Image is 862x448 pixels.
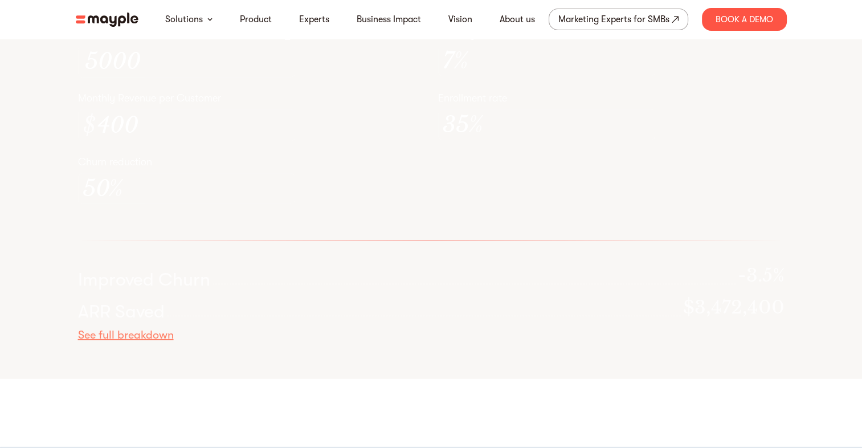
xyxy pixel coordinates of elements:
[76,13,138,27] img: mayple-logo
[500,13,535,26] a: About us
[78,91,424,105] p: Monthly Revenue per Customer
[448,13,472,26] a: Vision
[738,264,785,287] p: -
[357,13,421,26] a: Business Impact
[549,9,688,30] a: Marketing Experts for SMBs
[683,296,785,319] p: $3,472,400
[746,264,785,287] span: 3.5%
[78,268,210,291] div: Improved Churn
[165,13,203,26] a: Solutions
[78,328,785,343] div: See full breakdown
[558,11,669,27] div: Marketing Experts for SMBs
[702,8,787,31] div: Book A Demo
[299,13,329,26] a: Experts
[78,300,165,323] div: ARR Saved
[207,18,213,21] img: arrow-down
[83,113,96,138] div: $
[240,13,272,26] a: Product
[438,91,785,105] p: Enrollment rate
[78,155,424,169] p: Churn reduction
